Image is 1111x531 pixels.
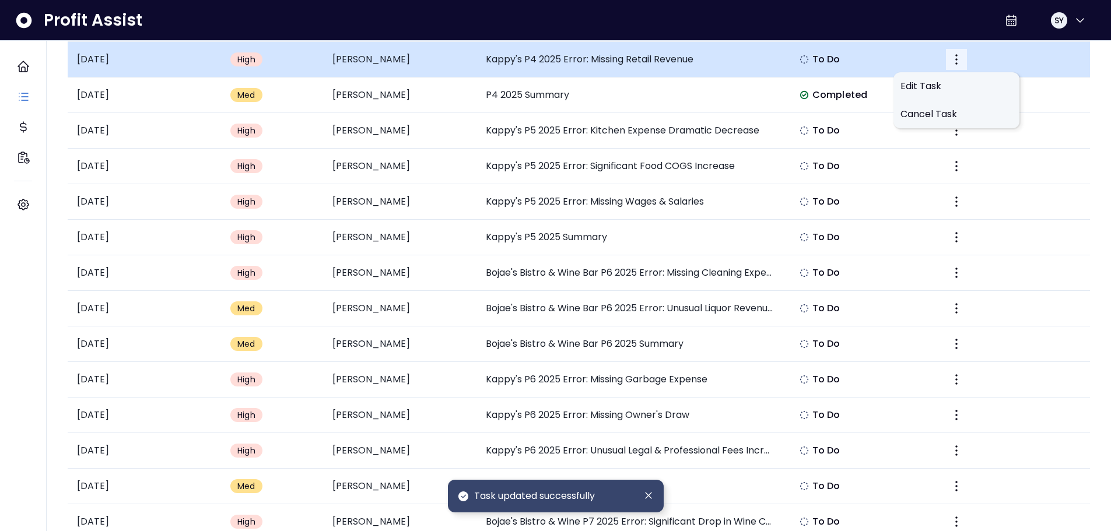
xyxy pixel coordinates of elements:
td: [DATE] [68,398,221,433]
button: Dismiss [643,489,654,502]
img: Not yet Started [800,55,809,64]
button: More [946,262,967,283]
span: To Do [812,444,840,458]
td: [PERSON_NAME] [323,149,476,184]
td: [PERSON_NAME] [323,398,476,433]
td: P4 2025 Summary [476,78,783,113]
img: Not yet Started [800,304,809,313]
span: To Do [812,124,840,138]
span: High [237,267,255,279]
td: Bojae's Bistro & Wine Bar P6 2025 Error: Unusual Liquor Revenue Spike [476,291,783,326]
span: High [237,409,255,421]
img: Not yet Started [800,446,809,455]
td: [DATE] [68,469,221,504]
td: [PERSON_NAME] [323,362,476,398]
td: [PERSON_NAME] [323,78,476,113]
button: More [946,405,967,425]
td: [PERSON_NAME] [323,255,476,291]
span: To Do [812,159,840,173]
td: [DATE] [68,291,221,326]
td: [PERSON_NAME] [323,42,476,78]
span: Profit Assist [44,10,142,31]
span: Edit Task [900,79,1012,93]
td: Kappy's P6 2025 Error: Missing Garbage Expense [476,362,783,398]
span: To Do [812,408,840,422]
span: Med [237,338,255,350]
span: High [237,196,255,208]
td: Bojae's Bistro & Wine Bar P6 2025 Summary [476,326,783,362]
button: More [946,120,967,141]
button: More [946,440,967,461]
span: To Do [812,337,840,351]
span: High [237,54,255,65]
span: High [237,445,255,456]
button: More [946,49,967,70]
td: Kappy's P4 2025 Error: Missing Retail Revenue [476,42,783,78]
span: Completed [812,88,867,102]
button: More [946,298,967,319]
td: [DATE] [68,149,221,184]
td: [DATE] [68,78,221,113]
td: [PERSON_NAME] [323,433,476,469]
img: Not yet Started [800,197,809,206]
button: More [946,156,967,177]
img: Not yet Started [800,339,809,349]
span: Cancel Task [900,107,1012,121]
td: [DATE] [68,255,221,291]
img: Completed [800,90,809,100]
button: More [946,369,967,390]
td: [PERSON_NAME] [323,469,476,504]
span: Med [237,303,255,314]
span: High [237,125,255,136]
td: Kappy's P6 2025 Error: Unusual Legal & Professional Fees Increase [476,433,783,469]
td: [DATE] [68,220,221,255]
span: To Do [812,372,840,386]
span: High [237,516,255,528]
span: SY [1054,15,1064,26]
img: Not yet Started [800,517,809,526]
td: Kappy's P5 2025 Error: Significant Food COGS Increase [476,149,783,184]
td: [DATE] [68,42,221,78]
td: [DATE] [68,362,221,398]
img: Not yet Started [800,375,809,384]
td: [PERSON_NAME] [323,291,476,326]
img: Not yet Started [800,268,809,277]
img: Not yet Started [800,233,809,242]
button: More [946,191,967,212]
td: [PERSON_NAME] [323,220,476,255]
img: Not yet Started [800,481,809,491]
td: [DATE] [68,433,221,469]
td: [DATE] [68,184,221,220]
span: To Do [812,515,840,529]
span: To Do [812,301,840,315]
td: Kappy's P5 2025 Error: Kitchen Expense Dramatic Decrease [476,113,783,149]
span: High [237,231,255,243]
span: To Do [812,195,840,209]
td: Kappy's P6 2025 Error: Missing Owner's Draw [476,398,783,433]
span: To Do [812,266,840,280]
span: Med [237,89,255,101]
button: More [946,476,967,497]
td: Bojae's Bistro & Wine Bar P6 2025 Error: Missing Cleaning Expense [476,255,783,291]
span: High [237,160,255,172]
td: [DATE] [68,113,221,149]
td: Kappy's P5 2025 Summary [476,220,783,255]
td: [PERSON_NAME] [323,184,476,220]
td: [PERSON_NAME] [323,113,476,149]
span: Task updated successfully [474,489,595,503]
button: More [946,227,967,248]
div: More [893,72,1019,128]
span: High [237,374,255,385]
img: Not yet Started [800,410,809,420]
span: To Do [812,479,840,493]
img: Not yet Started [800,161,809,171]
img: Not yet Started [800,126,809,135]
td: [PERSON_NAME] [323,326,476,362]
span: Med [237,480,255,492]
td: [DATE] [68,326,221,362]
td: Kappy's P5 2025 Error: Missing Wages & Salaries [476,184,783,220]
button: More [946,333,967,354]
span: To Do [812,230,840,244]
span: To Do [812,52,840,66]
